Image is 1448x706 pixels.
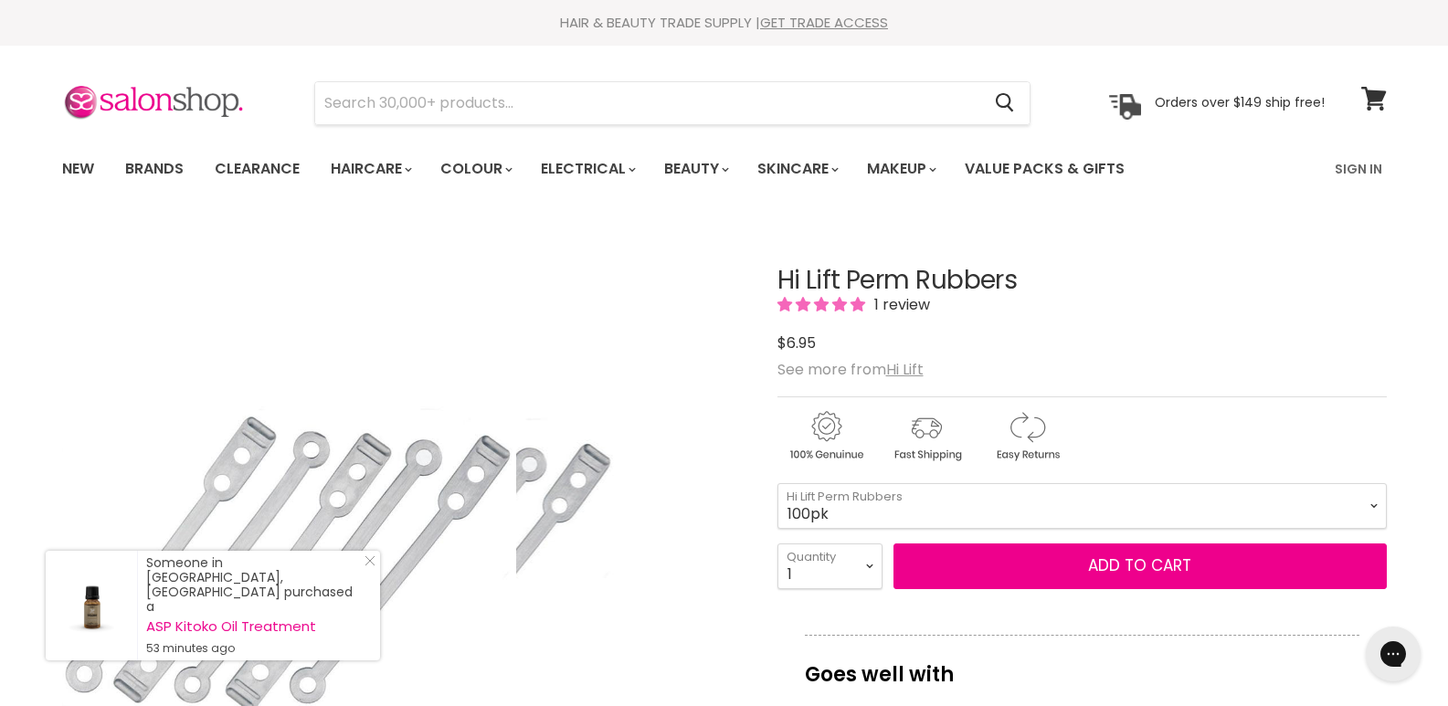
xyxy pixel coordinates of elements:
h1: Hi Lift Perm Rubbers [777,267,1387,295]
a: New [48,150,108,188]
a: Clearance [201,150,313,188]
small: 53 minutes ago [146,641,362,656]
span: 1 review [869,294,930,315]
iframe: Gorgias live chat messenger [1357,620,1430,688]
a: Colour [427,150,523,188]
a: Skincare [744,150,850,188]
div: HAIR & BEAUTY TRADE SUPPLY | [39,14,1410,32]
span: $6.95 [777,332,816,353]
nav: Main [39,142,1410,195]
img: genuine.gif [777,408,874,464]
a: Sign In [1324,150,1393,188]
span: 5.00 stars [777,294,869,315]
a: Beauty [650,150,740,188]
img: shipping.gif [878,408,975,464]
a: GET TRADE ACCESS [760,13,888,32]
a: ASP Kitoko Oil Treatment [146,619,362,634]
p: Orders over $149 ship free! [1155,94,1325,111]
input: Search [315,82,981,124]
select: Quantity [777,543,883,589]
a: Electrical [527,150,647,188]
a: Makeup [853,150,947,188]
span: See more from [777,359,924,380]
form: Product [314,81,1031,125]
a: Value Packs & Gifts [951,150,1138,188]
button: Add to cart [893,543,1387,589]
img: returns.gif [978,408,1075,464]
a: Close Notification [357,555,375,574]
svg: Close Icon [365,555,375,566]
a: Hi Lift [886,359,924,380]
a: Brands [111,150,197,188]
span: Add to cart [1088,554,1191,576]
button: Search [981,82,1030,124]
div: Someone in [GEOGRAPHIC_DATA], [GEOGRAPHIC_DATA] purchased a [146,555,362,656]
ul: Main menu [48,142,1231,195]
a: Haircare [317,150,423,188]
p: Goes well with [805,635,1359,695]
a: Visit product page [46,551,137,660]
